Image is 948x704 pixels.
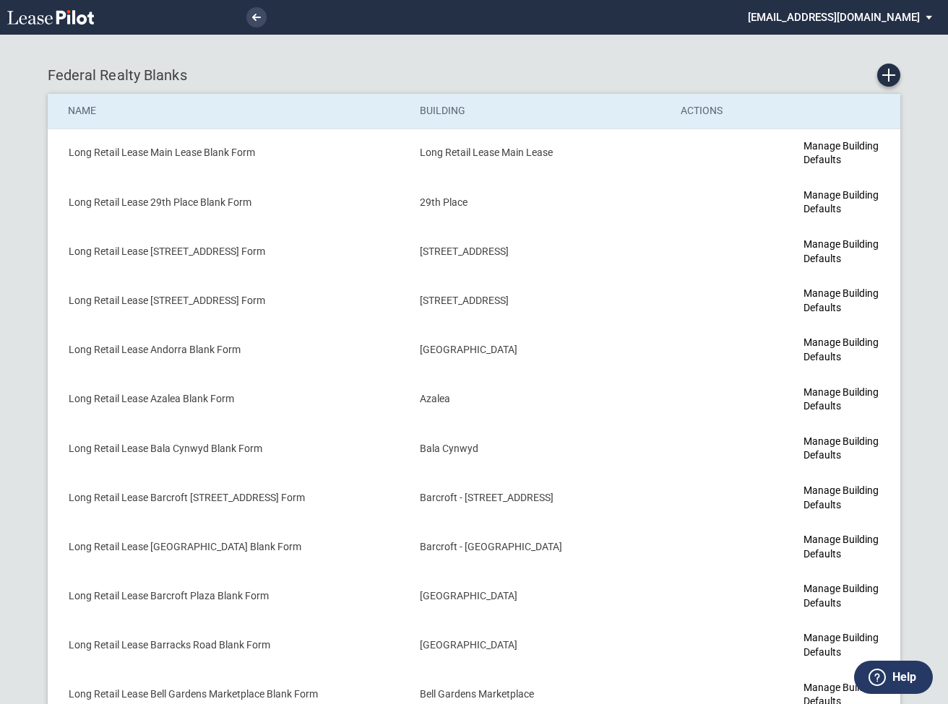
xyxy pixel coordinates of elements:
[410,227,671,276] td: [STREET_ADDRESS]
[892,668,916,687] label: Help
[671,94,793,129] th: Actions
[48,94,410,129] th: Name
[410,621,671,670] td: [GEOGRAPHIC_DATA]
[48,621,410,670] td: Long Retail Lease Barracks Road Blank Form
[877,64,900,87] a: Create new Blank Form
[410,326,671,375] td: [GEOGRAPHIC_DATA]
[48,64,901,87] div: Federal Realty Blanks
[410,277,671,326] td: [STREET_ADDRESS]
[803,583,879,609] a: Manage Building Defaults
[803,140,879,166] a: Manage Building Defaults
[410,129,671,178] td: Long Retail Lease Main Lease
[48,375,410,424] td: Long Retail Lease Azalea Blank Form
[803,336,879,362] a: Manage Building Defaults
[48,129,410,178] td: Long Retail Lease Main Lease Blank Form
[48,523,410,572] td: Long Retail Lease [GEOGRAPHIC_DATA] Blank Form
[803,632,879,658] a: Manage Building Defaults
[410,572,671,621] td: [GEOGRAPHIC_DATA]
[803,238,879,264] a: Manage Building Defaults
[803,287,879,313] a: Manage Building Defaults
[803,435,879,461] a: Manage Building Defaults
[410,523,671,572] td: Barcroft - [GEOGRAPHIC_DATA]
[410,94,671,129] th: Building
[803,484,879,510] a: Manage Building Defaults
[48,424,410,473] td: Long Retail Lease Bala Cynwyd Blank Form
[854,661,933,694] button: Help
[48,178,410,227] td: Long Retail Lease 29th Place Blank Form
[410,424,671,473] td: Bala Cynwyd
[48,326,410,375] td: Long Retail Lease Andorra Blank Form
[48,227,410,276] td: Long Retail Lease [STREET_ADDRESS] Form
[48,277,410,326] td: Long Retail Lease [STREET_ADDRESS] Form
[410,178,671,227] td: 29th Place
[48,473,410,522] td: Long Retail Lease Barcroft [STREET_ADDRESS] Form
[803,189,879,215] a: Manage Building Defaults
[410,375,671,424] td: Azalea
[410,473,671,522] td: Barcroft - [STREET_ADDRESS]
[803,386,879,412] a: Manage Building Defaults
[48,572,410,621] td: Long Retail Lease Barcroft Plaza Blank Form
[803,534,879,560] a: Manage Building Defaults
